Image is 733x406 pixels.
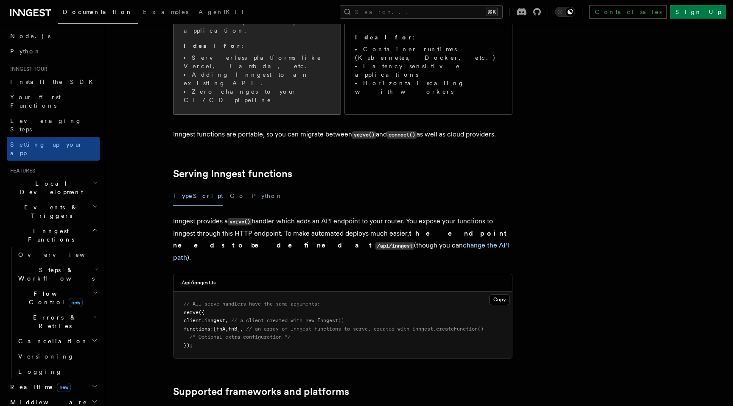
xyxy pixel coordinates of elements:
[240,326,243,332] span: ,
[7,227,92,244] span: Inngest Functions
[184,317,201,323] span: client
[15,313,92,330] span: Errors & Retries
[7,379,100,395] button: Realtimenew
[7,247,100,379] div: Inngest Functions
[184,342,193,348] span: });
[15,334,100,349] button: Cancellation
[355,33,502,42] p: :
[355,62,502,79] li: Latency sensitive applications
[230,186,245,206] button: Go
[10,117,82,133] span: Leveraging Steps
[173,168,292,180] a: Serving Inngest functions
[10,33,50,39] span: Node.js
[15,247,100,262] a: Overview
[15,262,100,286] button: Steps & Workflows
[173,128,512,141] p: Inngest functions are portable, so you can migrate between and as well as cloud providers.
[199,8,243,15] span: AgentKit
[193,3,249,23] a: AgentKit
[486,8,498,16] kbd: ⌘K
[138,3,193,23] a: Examples
[15,349,100,364] a: Versioning
[246,326,484,332] span: // an array of Inngest functions to serve, created with inngest.createFunction()
[18,368,62,375] span: Logging
[15,266,95,283] span: Steps & Workflows
[375,242,414,250] code: /api/inngest
[204,317,225,323] span: inngest
[7,176,100,200] button: Local Development
[355,45,502,62] li: Container runtimes (Kubernetes, Docker, etc.)
[387,131,417,139] code: connect()
[231,317,344,323] span: // a client created with new Inngest()
[184,70,330,87] li: Adding Inngest to an existing API.
[7,203,92,220] span: Events & Triggers
[7,113,100,137] a: Leveraging Steps
[10,48,41,55] span: Python
[173,186,223,206] button: TypeScript
[252,186,283,206] button: Python
[670,5,726,19] a: Sign Up
[7,89,100,113] a: Your first Functions
[7,223,100,247] button: Inngest Functions
[63,8,133,15] span: Documentation
[173,386,349,398] a: Supported frameworks and platforms
[7,28,100,44] a: Node.js
[184,326,210,332] span: functions
[555,7,575,17] button: Toggle dark mode
[184,42,330,50] p: :
[228,326,240,332] span: fnB]
[355,79,502,96] li: Horizontal scaling with workers
[190,334,291,340] span: /* Optional extra configuration */
[69,298,83,307] span: new
[10,141,83,156] span: Setting up your app
[15,286,100,310] button: Flow Controlnew
[7,137,100,161] a: Setting up your app
[15,337,88,345] span: Cancellation
[15,364,100,379] a: Logging
[213,326,225,332] span: [fnA
[10,94,61,109] span: Your first Functions
[57,383,71,392] span: new
[490,294,509,305] button: Copy
[7,383,71,391] span: Realtime
[7,167,35,174] span: Features
[199,309,204,315] span: ({
[184,53,330,70] li: Serverless platforms like Vercel, Lambda, etc.
[7,66,48,72] span: Inngest tour
[7,74,100,89] a: Install the SDK
[58,3,138,24] a: Documentation
[173,215,512,264] p: Inngest provides a handler which adds an API endpoint to your router. You expose your functions t...
[225,326,228,332] span: ,
[210,326,213,332] span: :
[18,251,106,258] span: Overview
[15,289,93,306] span: Flow Control
[225,317,228,323] span: ,
[201,317,204,323] span: :
[228,218,252,225] code: serve()
[180,279,216,286] h3: ./api/inngest.ts
[15,310,100,334] button: Errors & Retries
[184,309,199,315] span: serve
[184,87,330,104] li: Zero changes to your CI/CD pipeline
[355,34,413,41] strong: Ideal for
[143,8,188,15] span: Examples
[589,5,667,19] a: Contact sales
[184,42,241,49] strong: Ideal for
[340,5,503,19] button: Search...⌘K
[352,131,376,139] code: serve()
[7,179,92,196] span: Local Development
[184,301,320,307] span: // All serve handlers have the same arguments:
[7,44,100,59] a: Python
[18,353,74,360] span: Versioning
[7,200,100,223] button: Events & Triggers
[10,78,98,85] span: Install the SDK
